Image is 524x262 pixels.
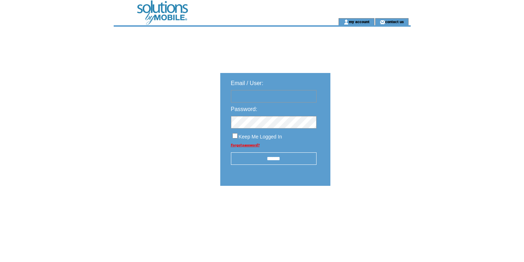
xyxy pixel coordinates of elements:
span: Password: [231,106,258,112]
span: Keep Me Logged In [239,134,282,140]
img: account_icon.gif;jsessionid=F08F50C9CCF74D13284DF5D2793491A2 [344,19,349,25]
a: Forgot password? [231,143,260,147]
a: contact us [385,19,404,24]
span: Email / User: [231,80,264,86]
img: contact_us_icon.gif;jsessionid=F08F50C9CCF74D13284DF5D2793491A2 [380,19,385,25]
a: my account [349,19,369,24]
img: transparent.png;jsessionid=F08F50C9CCF74D13284DF5D2793491A2 [351,204,387,213]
